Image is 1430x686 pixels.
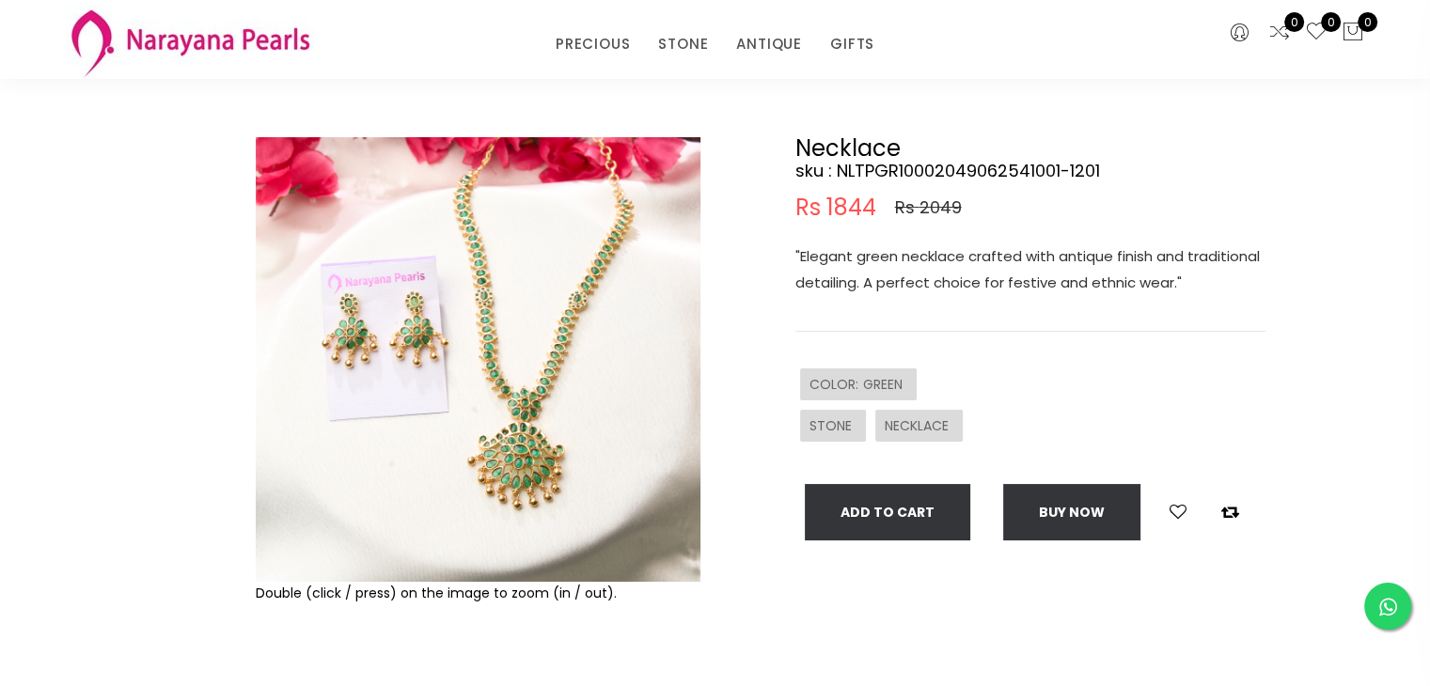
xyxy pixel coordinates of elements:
[1268,21,1291,45] a: 0
[256,137,700,582] img: Example
[256,582,700,604] div: Double (click / press) on the image to zoom (in / out).
[863,375,907,394] span: GREEN
[809,416,856,435] span: STONE
[885,416,953,435] span: NECKLACE
[1358,12,1377,32] span: 0
[1164,500,1192,524] button: Add to wishlist
[1216,500,1245,524] button: Add to compare
[895,196,962,219] span: Rs 2049
[1342,21,1364,45] button: 0
[805,484,970,540] button: Add To Cart
[795,160,1265,182] h4: sku : NLTPGR10002049062541001-1201
[736,30,802,58] a: ANTIQUE
[1284,12,1304,32] span: 0
[809,375,863,394] span: COLOR :
[658,30,708,58] a: STONE
[1003,484,1140,540] button: Buy now
[830,30,874,58] a: GIFTS
[795,137,1265,160] h2: Necklace
[795,243,1265,296] p: "Elegant green necklace crafted with antique finish and traditional detailing. A perfect choice f...
[556,30,630,58] a: PRECIOUS
[1321,12,1341,32] span: 0
[795,196,876,219] span: Rs 1844
[1305,21,1328,45] a: 0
